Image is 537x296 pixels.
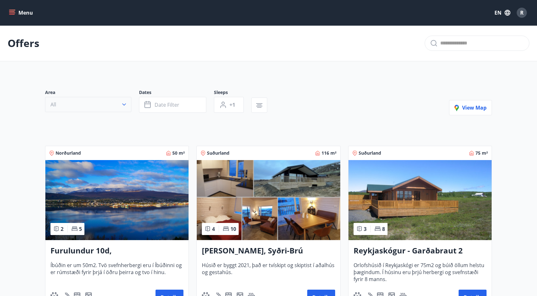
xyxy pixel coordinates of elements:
[50,101,56,108] span: All
[322,150,336,156] span: 116 m²
[50,245,183,257] h3: Furulundur 10d, [GEOGRAPHIC_DATA]
[364,225,367,232] span: 3
[45,89,139,97] span: Area
[354,262,487,283] span: Orlofshúsið í Reykjaskógi er 75m2 og búið öllum helstu þægindum. Í húsinu eru þrjú herbergi og sv...
[61,225,63,232] span: 2
[230,225,236,232] span: 10
[214,97,244,113] button: +1
[139,97,206,113] button: Date filter
[229,101,235,108] span: +1
[8,36,39,50] p: Offers
[8,7,36,18] button: menu
[348,160,492,240] img: Paella dish
[382,225,385,232] span: 8
[475,150,488,156] span: 75 m²
[207,150,229,156] span: Suðurland
[212,225,215,232] span: 4
[79,225,82,232] span: 5
[139,89,214,97] span: Dates
[454,104,487,111] span: View map
[172,150,185,156] span: 50 m²
[197,160,340,240] img: Paella dish
[45,97,131,112] button: All
[56,150,81,156] span: Norðurland
[45,160,189,240] img: Paella dish
[492,7,513,18] button: EN
[202,245,335,257] h3: [PERSON_NAME], Syðri-Brú
[354,245,487,257] h3: Reykjaskógur - Garðabraut 2
[359,150,381,156] span: Suðurland
[50,262,183,283] span: Íbúðin er um 50m2. Tvö svefnherbergi eru í Íbúðinni og er rúmstæði fyrir þrjá í öðru þeirra og tv...
[214,89,251,97] span: Sleeps
[202,262,335,283] span: Húsið er byggt 2021, það er tvískipt og skiptist í aðalhús og gestahús.
[514,5,529,20] button: R
[155,101,179,108] span: Date filter
[449,100,492,115] button: View map
[520,9,524,16] span: R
